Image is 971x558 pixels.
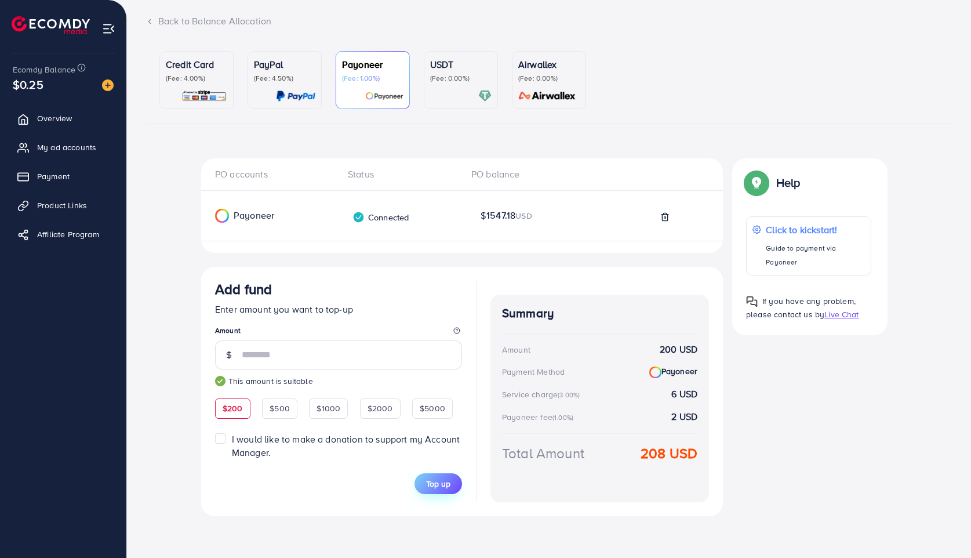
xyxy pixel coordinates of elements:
[746,295,856,320] span: If you have any problem, please contact us by
[518,74,580,83] p: (Fee: 0.00%)
[671,410,697,423] strong: 2 USD
[462,168,585,181] div: PO balance
[254,74,315,83] p: (Fee: 4.50%)
[215,168,339,181] div: PO accounts
[420,403,445,414] span: $5000
[102,79,114,91] img: image
[37,142,96,153] span: My ad accounts
[558,390,580,400] small: (3.00%)
[552,413,573,422] small: (1.00%)
[215,375,462,387] small: This amount is suitable
[37,200,87,211] span: Product Links
[215,376,226,386] img: guide
[766,223,865,237] p: Click to kickstart!
[426,478,450,490] span: Top up
[13,76,43,93] span: $0.25
[515,89,580,103] img: card
[201,209,318,223] div: Payoneer
[223,403,243,414] span: $200
[9,165,118,188] a: Payment
[339,168,462,181] div: Status
[9,107,118,130] a: Overview
[102,22,115,35] img: menu
[342,74,403,83] p: (Fee: 1.00%)
[270,403,290,414] span: $500
[478,89,492,103] img: card
[215,325,462,340] legend: Amount
[166,57,227,71] p: Credit Card
[37,229,99,240] span: Affiliate Program
[518,57,580,71] p: Airwallex
[660,343,697,356] strong: 200 USD
[342,57,403,71] p: Payoneer
[766,241,865,269] p: Guide to payment via Payoneer
[502,344,530,356] div: Amount
[9,136,118,159] a: My ad accounts
[215,209,229,223] img: Payoneer
[515,210,532,222] span: USD
[671,387,697,401] strong: 6 USD
[502,306,697,321] h4: Summary
[502,366,565,378] div: Payment Method
[649,367,661,379] img: Payoneer
[9,223,118,246] a: Affiliate Program
[365,89,403,103] img: card
[215,302,462,316] p: Enter amount you want to top-up
[352,211,365,223] img: verified
[649,365,697,378] strong: Payoneer
[481,209,532,222] span: $1547.18
[502,443,584,463] div: Total Amount
[502,389,583,400] div: Service charge
[414,473,462,494] button: Top up
[181,89,227,103] img: card
[146,15,952,28] div: Back to Balance Allocation
[254,57,315,71] p: PayPal
[368,403,393,414] span: $2000
[232,433,460,459] span: I would like to make a donation to support my Account Manager.
[746,172,767,193] img: Popup guide
[166,74,227,83] p: (Fee: 4.00%)
[215,281,272,298] h3: Add fund
[776,176,801,190] p: Help
[13,64,75,75] span: Ecomdy Balance
[824,309,859,320] span: Live Chat
[12,16,90,34] img: logo
[352,211,409,223] div: Connected
[430,57,492,71] p: USDT
[746,296,758,307] img: Popup guide
[430,74,492,83] p: (Fee: 0.00%)
[37,113,72,124] span: Overview
[922,506,962,549] iframe: Chat
[37,171,70,182] span: Payment
[9,194,118,217] a: Product Links
[502,411,577,423] div: Payoneer fee
[641,443,697,463] strong: 208 USD
[276,89,315,103] img: card
[317,403,340,414] span: $1000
